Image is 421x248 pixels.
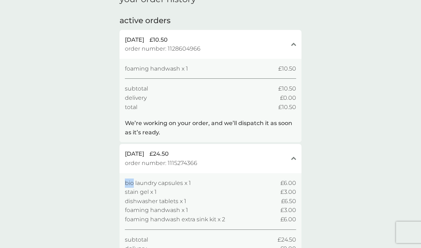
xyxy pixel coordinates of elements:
[125,119,296,137] p: We’re working on your order, and we’ll dispatch it as soon as it’s ready.
[278,235,296,244] span: £24.50
[125,84,148,93] span: subtotal
[278,103,296,112] span: £10.50
[149,149,169,159] span: £24.50
[125,235,148,244] span: subtotal
[125,215,225,224] span: foaming handwash extra sink kit x 2
[125,44,201,53] span: order number: 1128604966
[278,64,296,73] span: £10.50
[281,197,296,206] span: £6.50
[125,64,188,73] span: foaming handwash x 1
[125,159,197,168] span: order number: 1115274366
[125,179,191,188] span: bio laundry capsules x 1
[280,215,296,224] span: £6.00
[280,206,296,215] span: £3.00
[125,103,137,112] span: total
[120,15,171,26] h2: active orders
[125,187,157,197] span: stain gel x 1
[280,179,296,188] span: £6.00
[149,35,168,45] span: £10.50
[280,187,296,197] span: £3.00
[125,149,144,159] span: [DATE]
[278,84,296,93] span: £10.50
[125,197,186,206] span: dishwasher tablets x 1
[280,93,296,103] span: £0.00
[125,93,147,103] span: delivery
[125,35,144,45] span: [DATE]
[125,206,188,215] span: foaming handwash x 1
